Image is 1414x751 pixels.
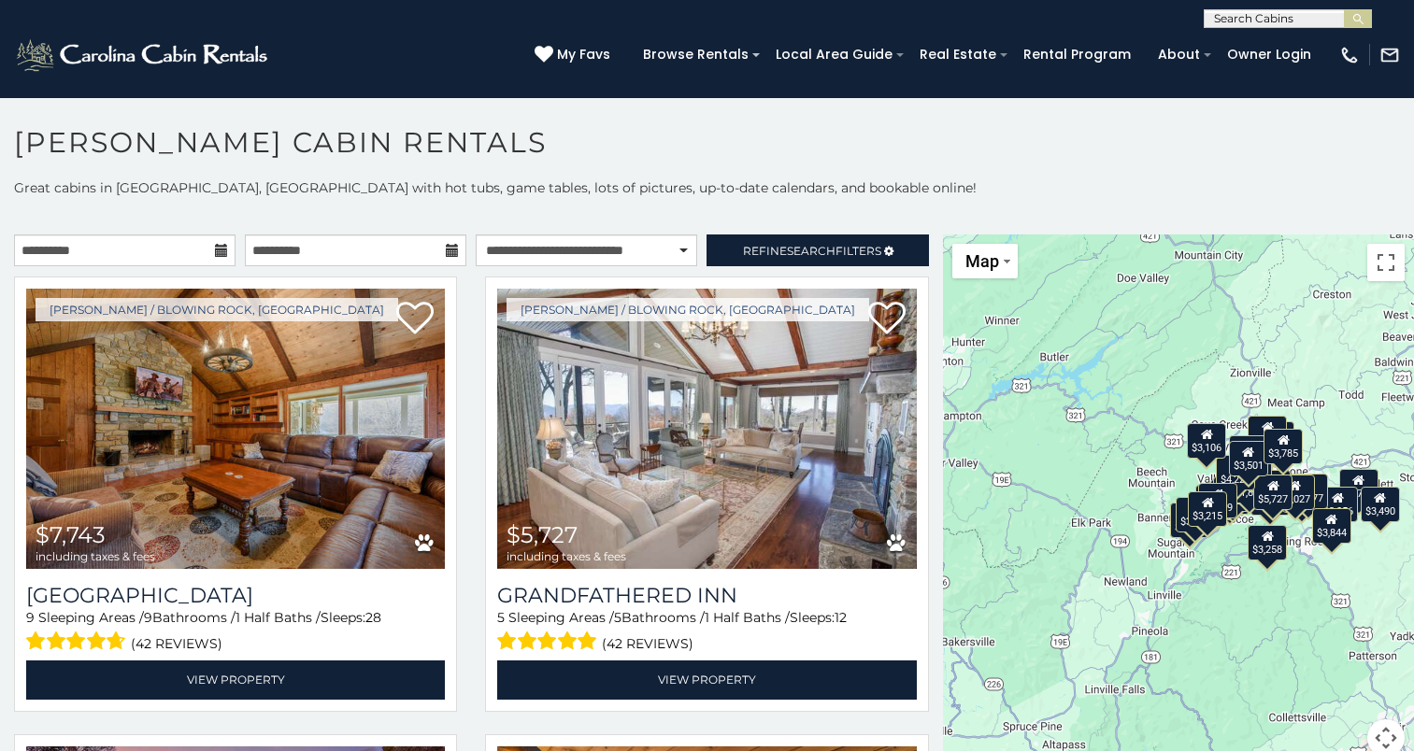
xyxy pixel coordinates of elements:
a: Grandfathered Inn [497,583,916,608]
img: White-1-2.png [14,36,273,74]
div: $2,941 [1248,415,1287,450]
div: $5,727 [1253,474,1293,509]
span: 5 [614,609,621,626]
span: including taxes & fees [507,550,626,562]
a: View Property [497,660,916,699]
a: Owner Login [1218,40,1321,69]
a: Add to favorites [868,300,906,339]
span: My Favs [557,45,610,64]
button: Toggle fullscreen view [1367,244,1405,281]
div: $2,783 [1282,476,1321,512]
span: 12 [835,609,847,626]
span: 1 Half Baths / [236,609,321,626]
a: Grandfathered Inn $5,727 including taxes & fees [497,289,916,569]
span: 9 [26,609,35,626]
h3: Appalachian Mountain Lodge [26,583,445,608]
div: $3,149 [1198,482,1237,517]
div: Sleeping Areas / Bathrooms / Sleeps: [26,608,445,656]
div: $3,258 [1248,524,1287,560]
div: $5,118 [1229,435,1268,471]
div: $3,056 [1318,487,1357,522]
span: Map [965,251,999,271]
div: $3,785 [1264,429,1303,464]
button: Change map style [952,244,1018,278]
a: [PERSON_NAME] / Blowing Rock, [GEOGRAPHIC_DATA] [507,298,869,321]
a: My Favs [535,45,615,65]
div: $1,862 [1230,468,1269,503]
span: including taxes & fees [36,550,155,562]
div: $3,215 [1188,491,1227,527]
span: 1 Half Baths / [705,609,790,626]
a: Local Area Guide [766,40,902,69]
a: View Property [26,660,445,699]
a: [GEOGRAPHIC_DATA] [26,583,445,608]
img: phone-regular-white.png [1339,45,1360,65]
div: $4,027 [1276,475,1315,510]
div: $3,079 [1176,497,1215,532]
span: Search [787,244,836,258]
span: (42 reviews) [602,631,693,656]
a: Add to favorites [396,300,434,339]
span: 9 [144,609,152,626]
span: 28 [365,609,381,626]
div: $3,477 [1289,473,1328,508]
img: Appalachian Mountain Lodge [26,289,445,569]
img: mail-regular-white.png [1379,45,1400,65]
div: $3,490 [1361,486,1400,521]
div: $3,106 [1187,422,1226,458]
a: Rental Program [1014,40,1140,69]
a: [PERSON_NAME] / Blowing Rock, [GEOGRAPHIC_DATA] [36,298,398,321]
div: $3,844 [1312,507,1351,543]
div: $4,220 [1216,455,1255,490]
span: 5 [497,609,505,626]
div: $3,076 [1250,479,1289,515]
div: $4,453 [1170,503,1209,538]
a: Browse Rentals [634,40,758,69]
div: $3,501 [1228,440,1267,475]
div: Sleeping Areas / Bathrooms / Sleeps: [497,608,916,656]
span: $7,743 [36,521,106,548]
span: Refine Filters [743,244,881,258]
a: Appalachian Mountain Lodge $7,743 including taxes & fees [26,289,445,569]
a: RefineSearchFilters [707,234,928,266]
div: $7,743 [1339,468,1378,503]
span: $5,727 [507,521,578,548]
a: Real Estate [910,40,1006,69]
span: (42 reviews) [131,631,222,656]
a: About [1149,40,1209,69]
img: Grandfathered Inn [497,289,916,569]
